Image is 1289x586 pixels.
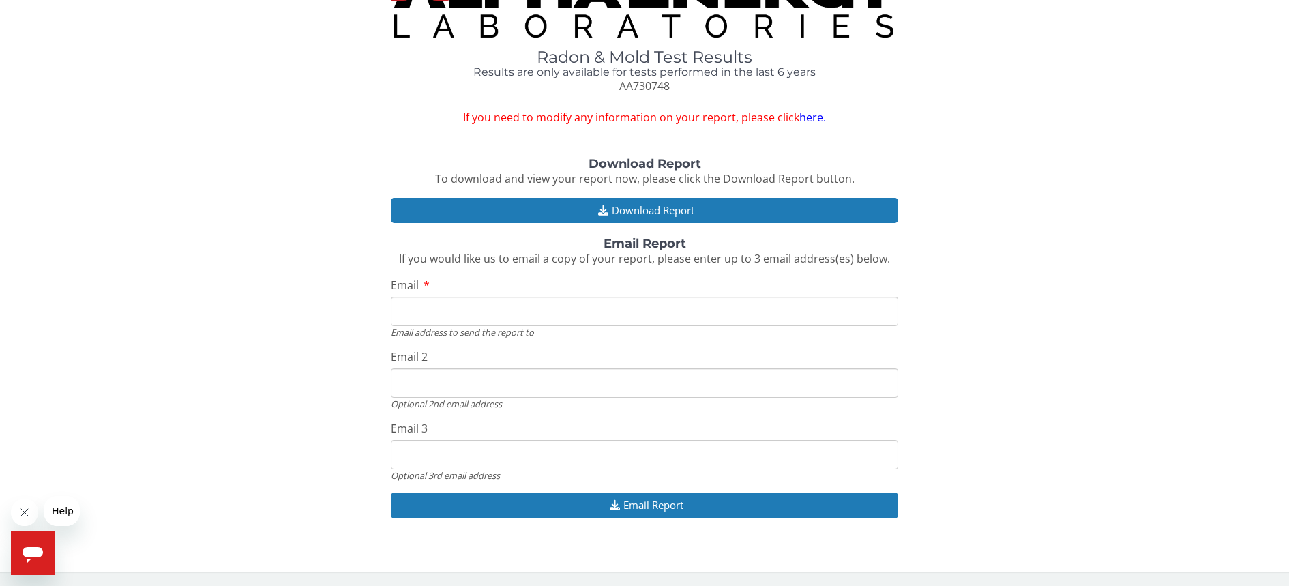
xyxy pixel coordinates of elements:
span: AA730748 [619,78,670,93]
iframe: Close message [11,499,38,526]
h1: Radon & Mold Test Results [391,48,898,66]
button: Email Report [391,493,898,518]
iframe: Button to launch messaging window [11,531,55,575]
span: Email 2 [391,349,428,364]
span: To download and view your report now, please click the Download Report button. [435,171,855,186]
strong: Download Report [589,156,701,171]
span: Email 3 [391,421,428,436]
button: Download Report [391,198,898,223]
span: If you would like us to email a copy of your report, please enter up to 3 email address(es) below. [399,251,890,266]
span: If you need to modify any information on your report, please click [391,110,898,126]
span: Email [391,278,419,293]
strong: Email Report [604,236,686,251]
iframe: Message from company [44,496,80,526]
div: Optional 3rd email address [391,469,898,482]
h4: Results are only available for tests performed in the last 6 years [391,66,898,78]
a: here. [799,110,826,125]
div: Optional 2nd email address [391,398,898,410]
div: Email address to send the report to [391,326,898,338]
